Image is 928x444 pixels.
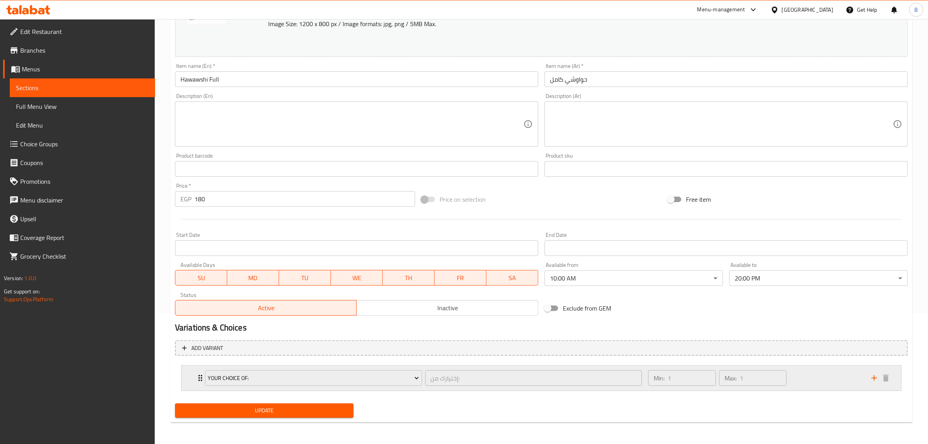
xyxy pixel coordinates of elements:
a: Grocery Checklist [3,247,155,266]
a: Upsell [3,210,155,228]
span: Your Choice Of: [208,373,419,383]
p: Min: [654,373,665,383]
button: Update [175,403,354,418]
input: Please enter product sku [544,161,908,177]
a: Coupons [3,153,155,172]
span: Promotions [20,177,149,186]
a: Promotions [3,172,155,191]
span: Coverage Report [20,233,149,242]
span: Price on selection [440,195,486,204]
span: Sections [16,83,149,92]
button: WE [331,270,383,286]
span: WE [334,272,380,284]
span: Inactive [360,302,535,314]
a: Coverage Report [3,228,155,247]
span: FR [438,272,483,284]
a: Choice Groups [3,135,155,153]
span: Grocery Checklist [20,252,149,261]
a: Menus [3,60,155,78]
input: Please enter price [194,191,415,207]
button: Your Choice Of: [205,370,422,386]
span: Branches [20,46,149,55]
div: [GEOGRAPHIC_DATA] [782,5,833,14]
span: TU [282,272,328,284]
button: add [868,372,880,384]
p: Image Size: 1200 x 800 px / Image formats: jpg, png / 5MB Max. [265,19,797,28]
span: Get support on: [4,286,40,297]
span: 1.0.0 [24,273,36,283]
span: Edit Restaurant [20,27,149,36]
a: Menu disclaimer [3,191,155,210]
button: Add variant [175,340,908,356]
h2: Variations & Choices [175,322,908,334]
button: TU [279,270,331,286]
button: Active [175,300,357,316]
button: FR [435,270,486,286]
span: B [914,5,918,14]
div: 20:00 PM [729,270,908,286]
button: MO [227,270,279,286]
li: Expand [175,362,908,394]
a: Full Menu View [10,97,155,116]
span: MO [230,272,276,284]
span: TH [386,272,431,284]
span: Full Menu View [16,102,149,111]
span: Active [179,302,354,314]
span: Choice Groups [20,139,149,149]
span: Edit Menu [16,121,149,130]
a: Sections [10,78,155,97]
button: TH [383,270,435,286]
span: Version: [4,273,23,283]
span: Coupons [20,158,149,167]
span: Free item [686,195,711,204]
a: Edit Restaurant [3,22,155,41]
span: Menu disclaimer [20,195,149,205]
span: Menus [22,64,149,74]
input: Please enter product barcode [175,161,538,177]
p: Max: [725,373,737,383]
input: Enter name En [175,71,538,87]
span: Exclude from GEM [563,304,611,313]
a: Support.OpsPlatform [4,294,53,304]
button: SU [175,270,227,286]
div: Expand [182,366,901,391]
div: 10:00 AM [544,270,723,286]
span: SA [490,272,535,284]
p: EGP [180,194,191,204]
button: Inactive [356,300,538,316]
span: Update [181,406,347,416]
div: Menu-management [697,5,745,14]
span: SU [179,272,224,284]
a: Branches [3,41,155,60]
input: Enter name Ar [544,71,908,87]
span: Add variant [191,343,223,353]
span: Upsell [20,214,149,224]
button: delete [880,372,892,384]
a: Edit Menu [10,116,155,135]
button: SA [486,270,538,286]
